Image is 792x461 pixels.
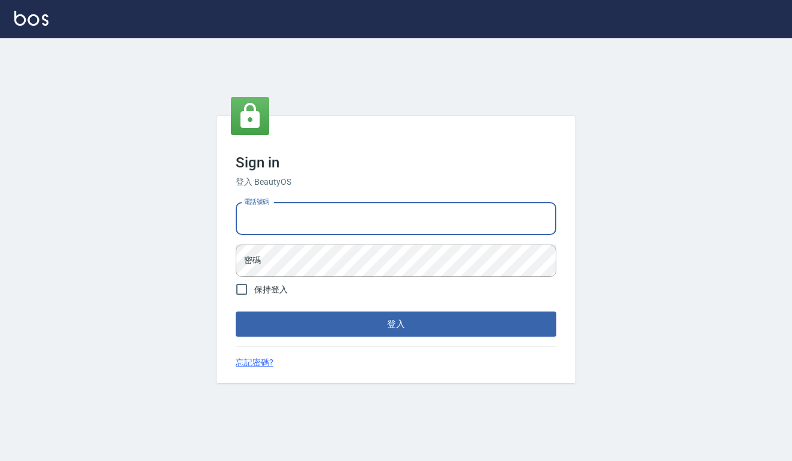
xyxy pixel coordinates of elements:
label: 電話號碼 [244,197,269,206]
h6: 登入 BeautyOS [236,176,556,188]
span: 保持登入 [254,283,288,296]
img: Logo [14,11,48,26]
a: 忘記密碼? [236,356,273,369]
h3: Sign in [236,154,556,171]
button: 登入 [236,312,556,337]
